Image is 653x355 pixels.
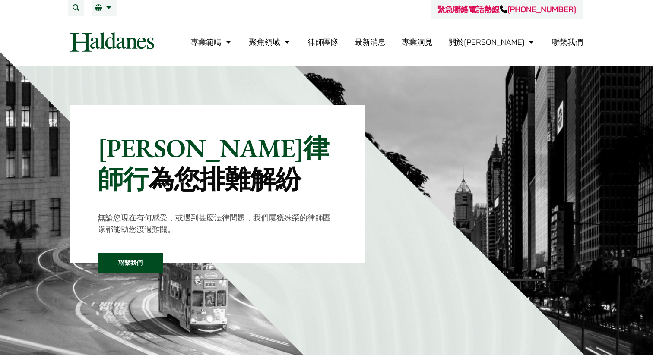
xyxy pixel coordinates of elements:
a: 專業洞見 [402,37,433,47]
mark: 為您排難解紛 [149,162,301,196]
a: 專業範疇 [190,37,233,47]
a: 聚焦領域 [249,37,292,47]
a: 聯繫我們 [552,37,583,47]
img: Logo of Haldanes [70,32,154,52]
a: 聯繫我們 [98,253,163,273]
a: 緊急聯絡電話熱線[PHONE_NUMBER] [437,4,576,14]
p: 無論您現在有何感受，或遇到甚麼法律問題，我們屢獲殊榮的律師團隊都能助您渡過難關。 [98,212,337,235]
a: 繁 [95,4,114,11]
p: [PERSON_NAME]律師行 [98,132,337,195]
a: 律師團隊 [307,37,339,47]
a: 關於何敦 [448,37,536,47]
a: 最新消息 [355,37,386,47]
